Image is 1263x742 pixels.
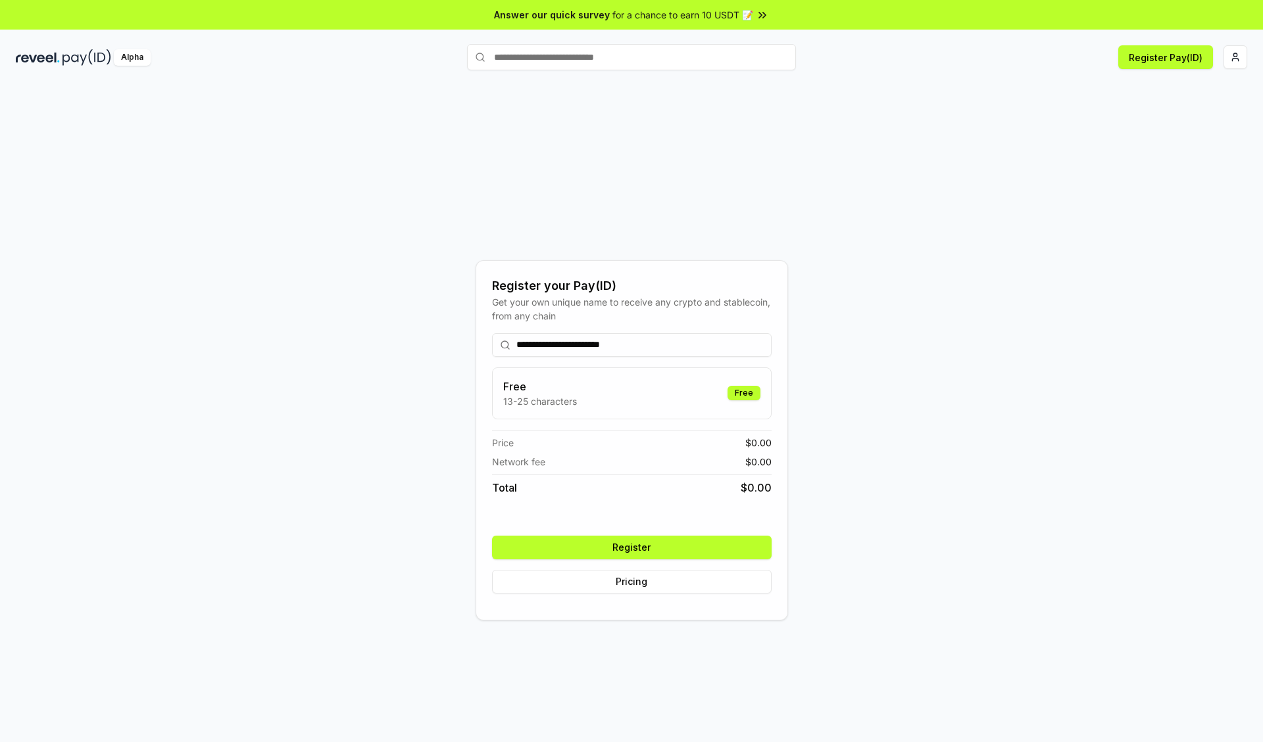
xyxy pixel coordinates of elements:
[494,8,610,22] span: Answer our quick survey
[114,49,151,66] div: Alpha
[1118,45,1213,69] button: Register Pay(ID)
[492,480,517,496] span: Total
[492,277,772,295] div: Register your Pay(ID)
[745,436,772,450] span: $ 0.00
[728,386,760,400] div: Free
[741,480,772,496] span: $ 0.00
[745,455,772,469] span: $ 0.00
[492,570,772,593] button: Pricing
[492,455,545,469] span: Network fee
[16,49,60,66] img: reveel_dark
[492,536,772,559] button: Register
[62,49,111,66] img: pay_id
[612,8,753,22] span: for a chance to earn 10 USDT 📝
[492,295,772,323] div: Get your own unique name to receive any crypto and stablecoin, from any chain
[503,394,577,408] p: 13-25 characters
[492,436,514,450] span: Price
[503,379,577,394] h3: Free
